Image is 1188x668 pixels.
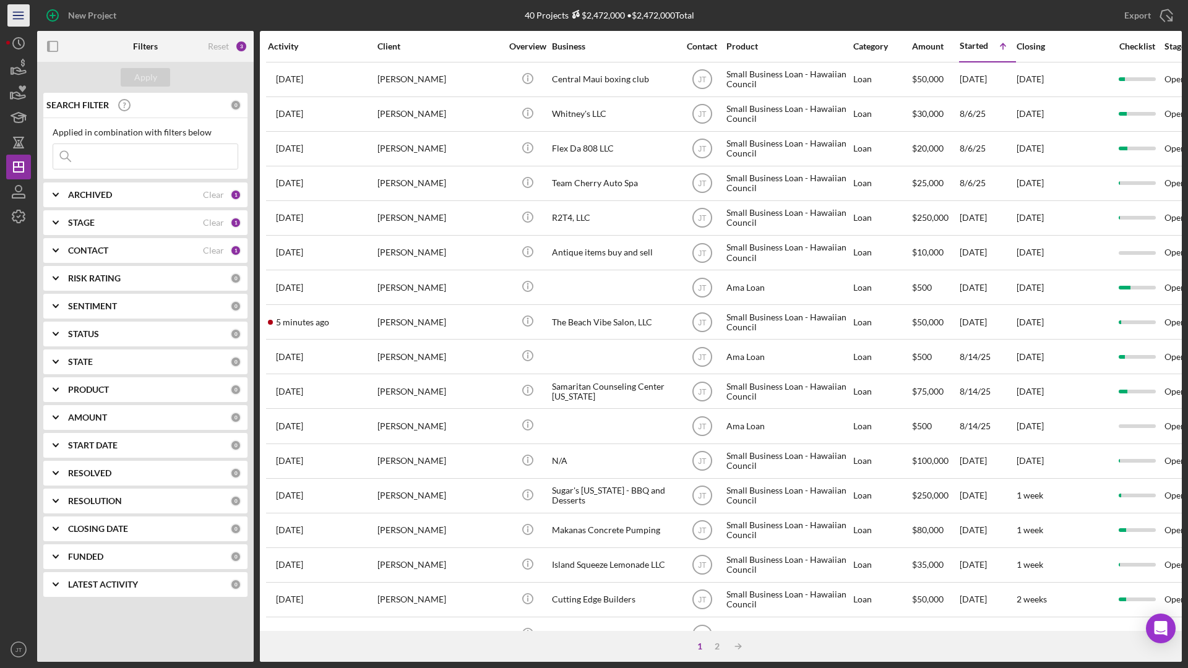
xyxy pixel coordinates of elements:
[377,306,501,338] div: [PERSON_NAME]
[15,646,22,653] text: JT
[708,641,726,651] div: 2
[68,440,118,450] b: START DATE
[37,3,129,28] button: New Project
[377,63,501,96] div: [PERSON_NAME]
[276,178,303,188] time: 2025-08-06 17:16
[960,583,1015,616] div: [DATE]
[698,318,707,327] text: JT
[68,385,109,395] b: PRODUCT
[960,132,1015,165] div: 8/6/25
[912,41,958,51] div: Amount
[912,594,944,604] span: $50,000
[698,630,707,639] text: JT
[960,375,1015,408] div: 8/14/25
[377,583,501,616] div: [PERSON_NAME]
[68,246,108,255] b: CONTACT
[276,456,303,466] time: 2025-08-18 17:45
[1017,247,1044,257] time: [DATE]
[698,214,707,223] text: JT
[276,594,303,604] time: 2025-09-04 05:40
[853,306,911,338] div: Loan
[134,68,157,87] div: Apply
[377,271,501,304] div: [PERSON_NAME]
[276,74,303,84] time: 2025-08-05 07:45
[960,236,1015,269] div: [DATE]
[230,495,241,507] div: 0
[960,63,1015,96] div: [DATE]
[698,387,707,396] text: JT
[912,282,932,293] span: $500
[68,552,103,562] b: FUNDED
[203,218,224,228] div: Clear
[230,217,241,228] div: 1
[1017,455,1044,466] time: [DATE]
[276,283,303,293] time: 2025-08-30 01:37
[960,98,1015,131] div: 8/6/25
[1017,525,1043,535] time: 1 week
[1017,41,1109,51] div: Closing
[230,440,241,451] div: 0
[853,236,911,269] div: Loan
[68,468,111,478] b: RESOLVED
[1017,317,1044,327] time: [DATE]
[726,202,850,234] div: Small Business Loan - Hawaiian Council
[853,409,911,442] div: Loan
[377,618,501,651] div: [PERSON_NAME]
[960,340,1015,373] div: 8/14/25
[726,271,850,304] div: Ama Loan
[1017,490,1043,500] time: 1 week
[276,490,303,500] time: 2025-08-24 21:30
[1017,178,1044,188] time: [DATE]
[504,41,551,51] div: Overview
[912,178,944,188] span: $25,000
[853,514,911,547] div: Loan
[912,212,949,223] span: $250,000
[912,247,944,257] span: $10,000
[912,559,944,570] span: $35,000
[569,10,625,20] div: $2,472,000
[552,306,676,338] div: The Beach Vibe Salon, LLC
[960,41,988,51] div: Started
[377,132,501,165] div: [PERSON_NAME]
[853,618,911,651] div: Loan
[912,421,932,431] span: $500
[552,549,676,581] div: Island Squeeze Lemonade LLC
[377,236,501,269] div: [PERSON_NAME]
[377,445,501,477] div: [PERSON_NAME]
[853,583,911,616] div: Loan
[853,340,911,373] div: Loan
[377,340,501,373] div: [PERSON_NAME]
[552,375,676,408] div: Samaritan Counseling Center [US_STATE]
[230,356,241,367] div: 0
[726,618,850,651] div: Ama Loan
[726,409,850,442] div: Ama Loan
[230,551,241,562] div: 0
[68,413,107,422] b: AMOUNT
[912,629,932,640] span: $500
[912,143,944,153] span: $20,000
[1124,3,1151,28] div: Export
[912,317,944,327] span: $50,000
[552,236,676,269] div: Antique items buy and sell
[912,455,949,466] span: $100,000
[912,108,944,119] span: $30,000
[698,110,707,119] text: JT
[552,202,676,234] div: R2T4, LLC
[68,3,116,28] div: New Project
[853,132,911,165] div: Loan
[698,179,707,188] text: JT
[853,41,911,51] div: Category
[276,421,303,431] time: 2025-08-14 23:37
[230,384,241,395] div: 0
[726,514,850,547] div: Small Business Loan - Hawaiian Council
[726,98,850,131] div: Small Business Loan - Hawaiian Council
[377,41,501,51] div: Client
[276,317,329,327] time: 2025-10-01 21:36
[377,479,501,512] div: [PERSON_NAME]
[6,637,31,662] button: JT
[552,583,676,616] div: Cutting Edge Builders
[853,63,911,96] div: Loan
[230,100,241,111] div: 0
[203,190,224,200] div: Clear
[235,40,247,53] div: 3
